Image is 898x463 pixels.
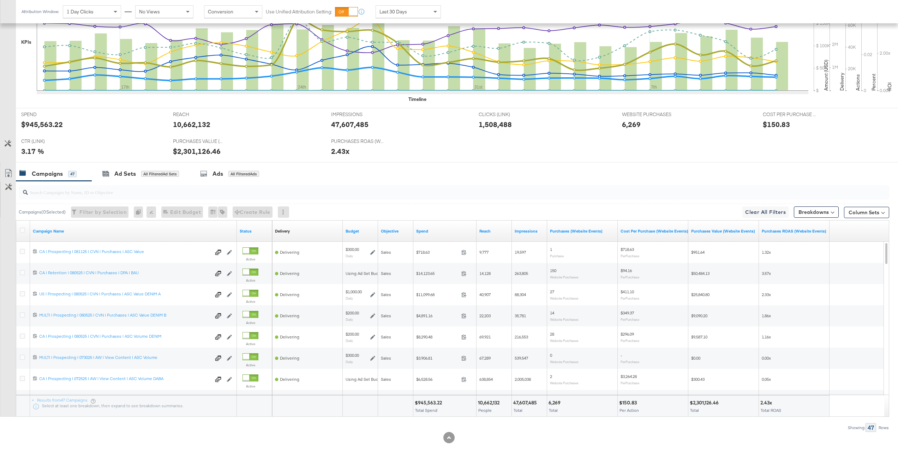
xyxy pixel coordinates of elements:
span: 35,781 [515,313,526,318]
text: Percent [870,74,877,91]
label: Use Unified Attribution Setting: [266,8,332,15]
a: MULTI | Prospecting | 080525 | CVN | Purchases | ASC Value DENIM B [39,312,211,319]
span: 28 [550,331,554,337]
sub: Per Purchase [621,338,639,343]
label: Active [243,384,258,389]
span: Last 30 Days [379,8,407,15]
sub: Daily [346,338,353,343]
span: Total [514,408,522,413]
button: Clear All Filters [742,206,789,218]
sub: Per Purchase [621,296,639,300]
a: The maximum amount you're willing to spend on your ads, on average each day or over the lifetime ... [346,228,375,234]
span: 216,553 [515,334,528,339]
sub: Website Purchases [550,338,579,343]
label: Active [243,257,258,261]
span: $718.63 [416,249,459,255]
div: $200.00 [346,331,359,337]
span: Total [549,408,558,413]
a: MULTI | Prospecting | 073025 | AW | View Content | ASC Volume [39,355,211,362]
span: Delivering [280,313,299,318]
span: 2 [550,374,552,379]
div: US | Prospecting | 080525 | CVN | Purchases | ASC Value DENIM A [39,291,211,297]
div: All Filtered Ad Sets [141,171,179,177]
label: Active [243,278,258,283]
span: 0.00x [762,355,771,361]
div: $2,301,126.46 [690,399,721,406]
div: CA | Prospecting | 080525 | CVN | Purchases | ASC Volume DENIM [39,333,211,339]
a: Your campaign name. [33,228,234,234]
div: Showing: [848,425,866,430]
div: $1,000.00 [346,289,362,295]
span: 1 Day Clicks [67,8,94,15]
span: 263,805 [515,271,528,276]
input: Search Campaigns by Name, ID or Objective [28,182,808,196]
span: CTR (LINK) [21,138,74,145]
div: Ad Sets [114,170,136,178]
a: The number of times a purchase was made tracked by your Custom Audience pixel on your website aft... [550,228,615,234]
span: $4,891.16 [416,313,459,318]
button: Breakdowns [794,206,839,218]
span: 638,854 [479,377,493,382]
div: $945,563.22 [21,119,63,130]
span: 69,921 [479,334,491,339]
span: WEBSITE PURCHASES [622,111,675,118]
span: Delivering [280,249,299,255]
label: Active [243,342,258,346]
div: MULTI | Prospecting | 073025 | AW | View Content | ASC Volume [39,355,211,360]
span: Total ROAS [761,408,781,413]
a: CA | Prospecting | 081125 | CVN | Purchases | ASC Value [39,249,211,256]
span: 67,289 [479,355,491,361]
a: The number of times your ad was served. On mobile apps an ad is counted as served the first time ... [515,228,544,234]
sub: Per Purchase [621,275,639,279]
span: 2,005,038 [515,377,531,382]
div: Using Ad Set Budget [346,271,385,276]
span: 1 [550,247,552,252]
span: 9,777 [479,249,489,255]
span: $411.10 [621,289,634,294]
a: CA | Prospecting | 080525 | CVN | Purchases | ASC Volume DENIM [39,333,211,341]
span: 0.05x [762,377,771,382]
span: 2.33x [762,292,771,297]
a: Your campaign's objective. [381,228,411,234]
div: Attribution Window: [21,9,59,14]
sub: Purchase [550,254,564,258]
span: 1.32x [762,249,771,255]
span: Total Spend [415,408,437,413]
span: $94.16 [621,268,632,273]
a: The total amount spent to date. [416,228,474,234]
div: 2.43x [760,399,774,406]
span: $6,528.56 [416,377,459,382]
span: 27 [550,289,554,294]
label: Active [243,320,258,325]
span: Clear All Filters [745,208,786,217]
div: $200.00 [346,310,359,316]
span: 14 [550,310,554,315]
span: Delivering [280,271,299,276]
label: Active [243,363,258,367]
div: 47 [866,423,876,432]
div: $300.00 [346,353,359,358]
div: Rows [878,425,889,430]
a: The total value of the purchase actions tracked by your Custom Audience pixel on your website aft... [691,228,756,234]
span: $9,090.20 [691,313,707,318]
span: Delivering [280,377,299,382]
span: COST PER PURCHASE (WEBSITE EVENTS) [763,111,816,118]
a: Reflects the ability of your Ad Campaign to achieve delivery based on ad states, schedule and bud... [275,228,290,234]
sub: Per Purchase [621,381,639,385]
div: Using Ad Set Budget [346,377,385,382]
span: $296.09 [621,331,634,337]
span: Delivering [280,334,299,339]
div: All Filtered Ads [228,171,259,177]
span: Per Action [619,408,639,413]
sub: Website Purchases [550,275,579,279]
div: Delivery [275,228,290,234]
span: $14,123.65 [416,271,459,276]
div: $945,563.22 [415,399,444,406]
div: 47 [68,171,77,177]
span: $11,099.68 [416,292,459,297]
a: Shows the current state of your Ad Campaign. [240,228,269,234]
a: US | Prospecting | 080525 | CVN | Purchases | ASC Value DENIM A [39,291,211,298]
span: 19,597 [515,249,526,255]
span: - [621,353,622,358]
span: SPEND [21,111,74,118]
